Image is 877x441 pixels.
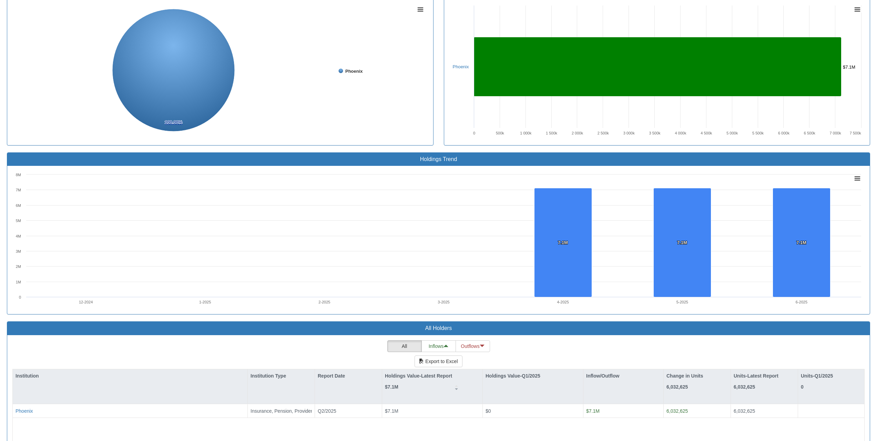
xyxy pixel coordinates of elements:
h3: All Holders [12,325,865,331]
tspan: 3 500k [649,131,661,135]
p: Units-Latest Report [734,372,778,380]
tspan: 4 000k [675,131,686,135]
p: Holdings Value-Latest Report [385,372,452,380]
text: 5-2025 [676,300,688,304]
span: $7.1M [586,408,600,414]
tspan: 7.1M [796,240,806,245]
tspan: $7.1M [843,64,855,70]
span: $7.1M [385,408,398,414]
tspan: 1 000k [520,131,532,135]
p: Holdings Value-Q1/2025 [486,372,540,380]
span: $0 [486,408,491,414]
button: Outflows [456,340,490,352]
tspan: 2 000k [571,131,583,135]
p: Change in Units [666,372,703,380]
tspan: 7 000k [829,131,841,135]
text: 6M [16,203,21,208]
tspan: 7.1M [677,240,687,245]
strong: 6,032,625 [666,384,688,390]
tspan: 6 500k [804,131,815,135]
div: Institution [13,369,247,382]
div: 6,032,625 [666,408,728,414]
text: 5M [16,219,21,223]
tspan: 6 000k [778,131,789,135]
div: 6,032,625 [734,408,795,414]
tspan: 3 000k [623,131,635,135]
a: Phoenix [453,64,469,69]
tspan: 7 500k [849,131,861,135]
strong: 6,032,625 [734,384,755,390]
text: 3M [16,249,21,253]
tspan: 100.00% [165,120,183,125]
tspan: 1 500k [546,131,558,135]
tspan: 2 500k [597,131,609,135]
p: Units-Q1/2025 [801,372,833,380]
tspan: 7.1M [558,240,568,245]
div: Inflow/Outflow [583,369,663,382]
button: Export to Excel [415,355,462,367]
div: Q2/2025 [318,408,379,414]
button: Phoenix [16,408,33,414]
h3: Holdings Trend [12,156,865,162]
text: 0 [19,295,21,299]
text: 2-2025 [318,300,330,304]
text: 12-2024 [79,300,93,304]
text: 4-2025 [557,300,569,304]
button: Inflows [421,340,456,352]
text: 4M [16,234,21,238]
strong: 0 [801,384,804,390]
div: Institution Type [248,369,315,382]
strong: $7.1M [385,384,398,390]
text: 7M [16,188,21,192]
text: 1-2025 [199,300,211,304]
tspan: 5 500k [752,131,764,135]
tspan: 5 000k [726,131,738,135]
text: 8M [16,173,21,177]
button: All [387,340,422,352]
div: Insurance, Pension, Provident [251,408,312,414]
div: Report Date [315,369,382,382]
text: 6-2025 [796,300,807,304]
tspan: 4 500k [701,131,712,135]
text: 1M [16,280,21,284]
text: 3-2025 [438,300,449,304]
text: 2M [16,264,21,269]
text: 500k [496,131,504,135]
text: 0 [473,131,475,135]
tspan: Phoenix [345,69,363,74]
